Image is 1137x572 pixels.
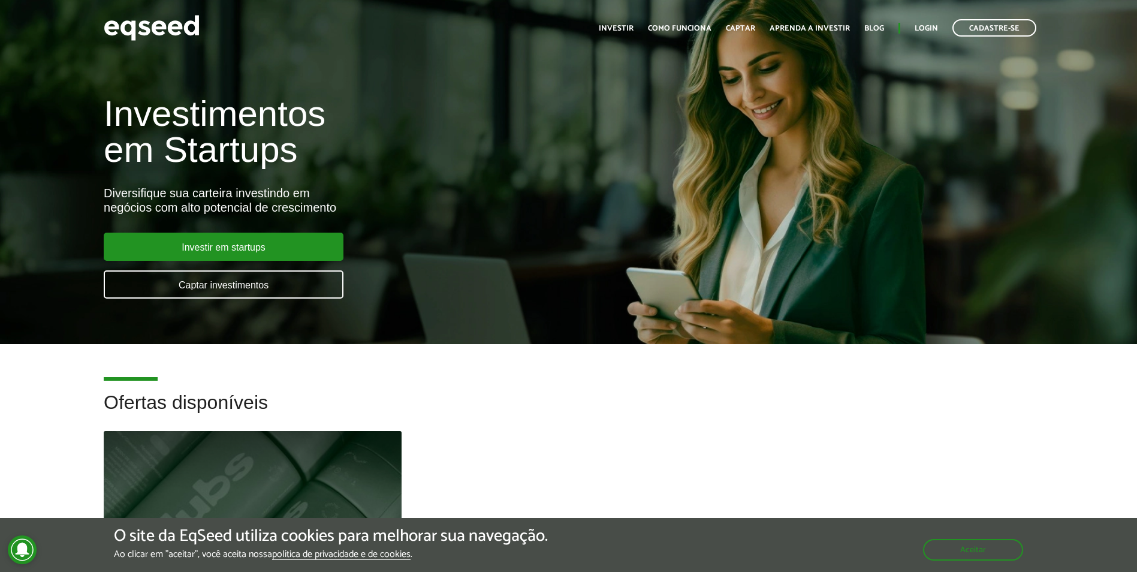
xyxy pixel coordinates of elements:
[114,527,548,546] h5: O site da EqSeed utiliza cookies para melhorar sua navegação.
[864,25,884,32] a: Blog
[114,549,548,560] p: Ao clicar em "aceitar", você aceita nossa .
[104,270,343,299] a: Captar investimentos
[104,12,200,44] img: EqSeed
[104,186,655,215] div: Diversifique sua carteira investindo em negócios com alto potencial de crescimento
[915,25,938,32] a: Login
[952,19,1036,37] a: Cadastre-se
[648,25,711,32] a: Como funciona
[726,25,755,32] a: Captar
[923,539,1023,561] button: Aceitar
[272,550,411,560] a: política de privacidade e de cookies
[104,233,343,261] a: Investir em startups
[599,25,634,32] a: Investir
[104,96,655,168] h1: Investimentos em Startups
[104,392,1033,431] h2: Ofertas disponíveis
[770,25,850,32] a: Aprenda a investir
